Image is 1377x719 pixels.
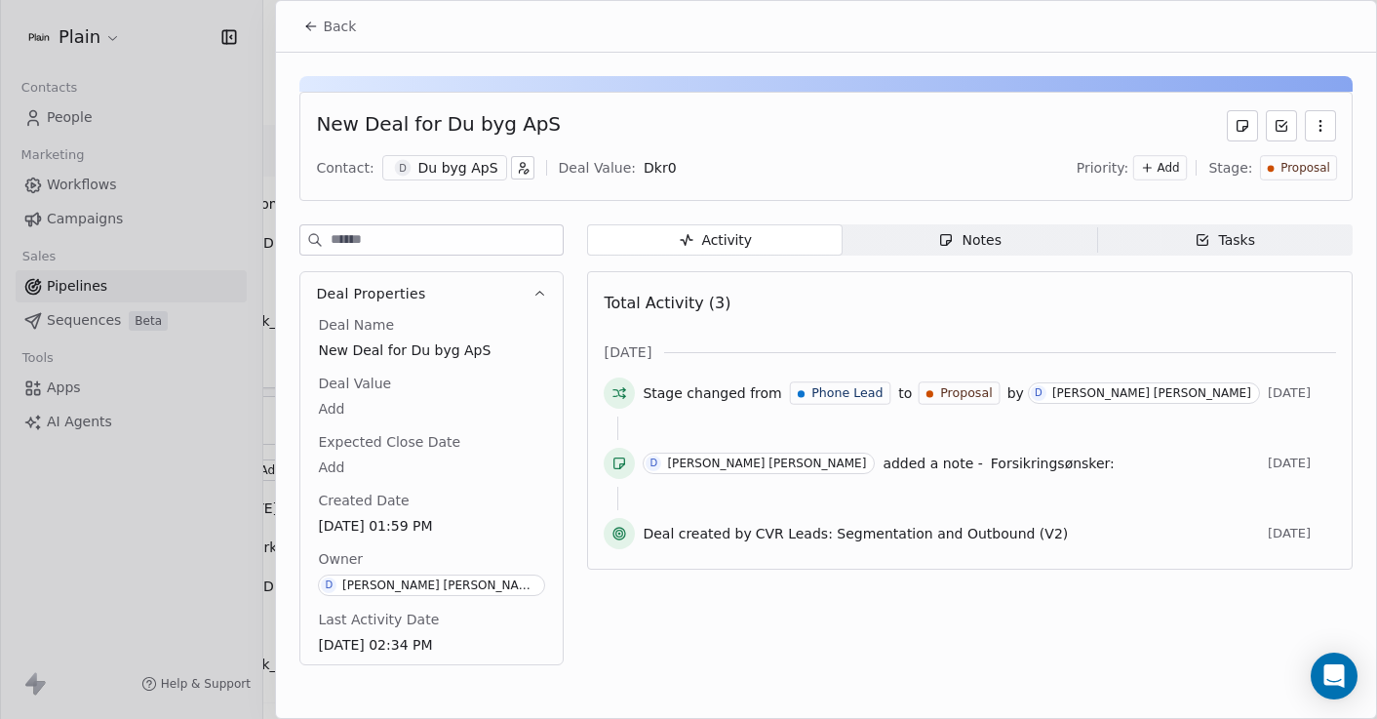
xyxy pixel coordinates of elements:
[1311,653,1357,699] div: Open Intercom Messenger
[811,384,883,402] span: Phone Lead
[300,315,563,664] div: Deal Properties
[300,272,563,315] button: Deal Properties
[323,17,356,36] span: Back
[314,491,413,510] span: Created Date
[604,342,651,362] span: [DATE]
[314,374,395,393] span: Deal Value
[644,160,677,176] span: Dkr 0
[650,456,658,471] div: D
[314,549,367,569] span: Owner
[1280,160,1330,177] span: Proposal
[940,384,992,402] span: Proposal
[667,457,866,470] div: [PERSON_NAME] [PERSON_NAME]
[314,610,443,629] span: Last Activity Date
[318,635,545,655] span: [DATE] 02:34 PM
[316,110,561,141] div: New Deal for Du byg ApS
[292,9,368,44] button: Back
[342,579,536,592] div: [PERSON_NAME] [PERSON_NAME]
[325,578,333,593] div: D
[1158,160,1180,177] span: Add
[559,158,636,178] div: Deal Value:
[316,158,374,178] div: Contact:
[394,160,411,177] span: D
[318,399,545,419] span: Add
[318,340,545,360] span: New Deal for Du byg ApS
[314,315,398,335] span: Deal Name
[1268,385,1336,401] span: [DATE]
[1035,385,1043,401] div: D
[1268,456,1336,471] span: [DATE]
[643,524,751,543] span: Deal created by
[418,158,498,178] div: Du byg ApS
[991,452,1115,475] a: Forsikringsønsker:
[1195,230,1255,251] div: Tasks
[883,454,982,473] span: added a note -
[938,230,1001,251] div: Notes
[643,383,781,403] span: Stage changed from
[318,458,545,477] span: Add
[318,516,545,536] span: [DATE] 01:59 PM
[1052,386,1251,400] div: [PERSON_NAME] [PERSON_NAME]
[756,524,1069,543] span: CVR Leads: Segmentation and Outbound (V2)
[1268,526,1336,541] span: [DATE]
[604,294,730,312] span: Total Activity (3)
[1208,158,1252,178] span: Stage:
[898,383,912,403] span: to
[314,432,464,452] span: Expected Close Date
[316,284,425,303] span: Deal Properties
[1077,158,1129,178] span: Priority:
[991,456,1115,471] span: Forsikringsønsker:
[1007,383,1024,403] span: by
